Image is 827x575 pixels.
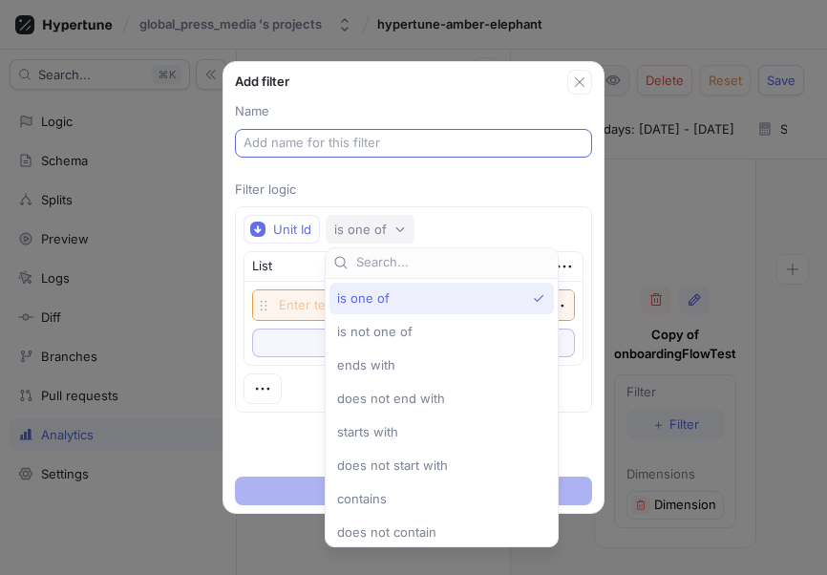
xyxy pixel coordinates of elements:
input: Search... [356,253,550,272]
div: Add filter [235,73,567,92]
span: starts with [337,424,398,440]
input: Add name for this filter [244,134,583,153]
span: does not start with [337,458,448,474]
span: does not contain [337,524,436,541]
button: Value [252,329,575,357]
span: ends with [337,357,395,373]
p: Filter logic [235,181,592,200]
span: is not one of [337,324,413,340]
span: does not end with [337,391,445,407]
span: contains [337,491,387,507]
div: Name [235,102,592,121]
button: Save [235,477,592,505]
span: is one of [337,290,390,307]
